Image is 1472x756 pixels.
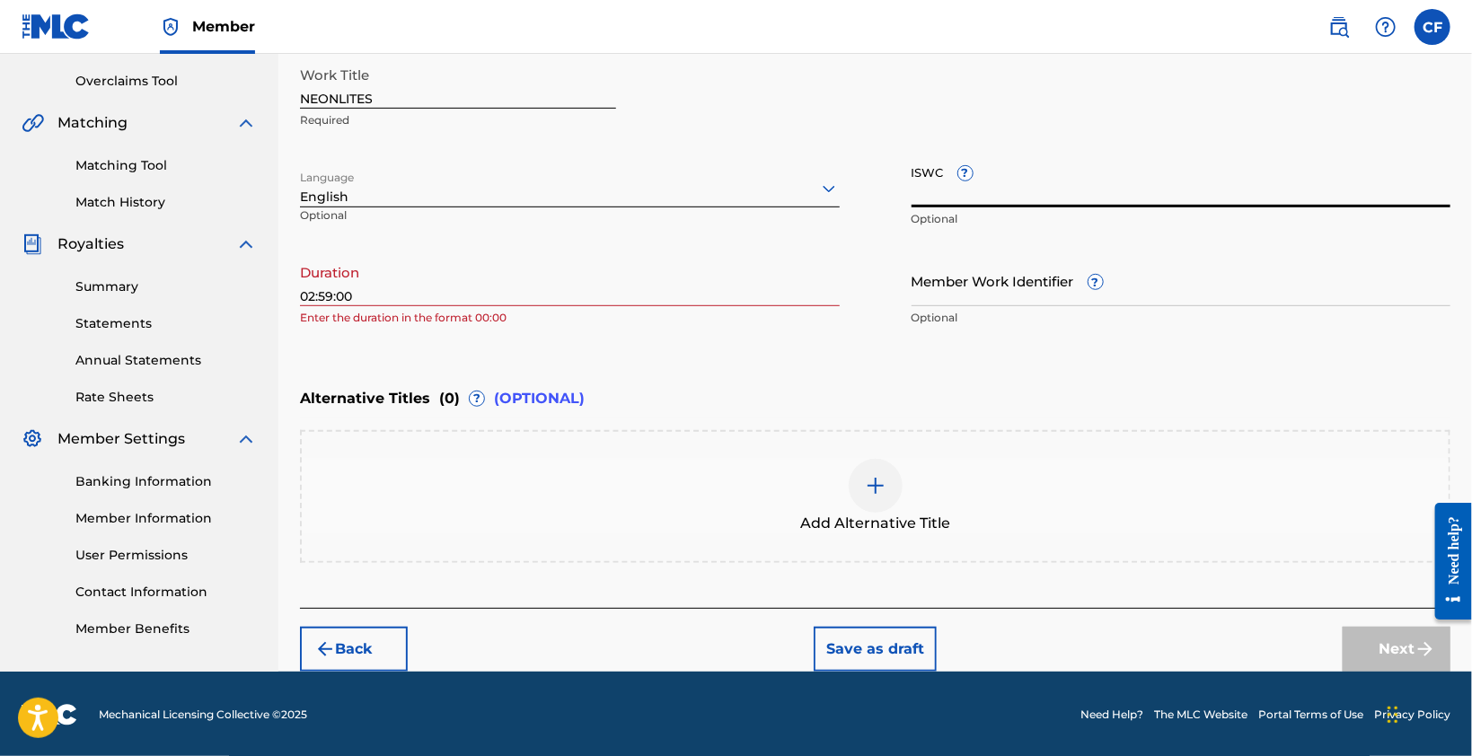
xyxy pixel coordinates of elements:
[1422,488,1472,633] iframe: Resource Center
[300,207,470,237] p: Optional
[1321,9,1357,45] a: Public Search
[160,16,181,38] img: Top Rightsholder
[865,475,886,497] img: add
[75,351,257,370] a: Annual Statements
[75,277,257,296] a: Summary
[235,233,257,255] img: expand
[235,428,257,450] img: expand
[439,388,460,409] span: ( 0 )
[75,388,257,407] a: Rate Sheets
[75,72,257,91] a: Overclaims Tool
[75,583,257,602] a: Contact Information
[57,233,124,255] span: Royalties
[1415,9,1450,45] div: User Menu
[1368,9,1404,45] div: Help
[22,13,91,40] img: MLC Logo
[192,16,255,37] span: Member
[1388,688,1398,742] div: Drag
[57,428,185,450] span: Member Settings
[958,166,973,180] span: ?
[22,704,77,725] img: logo
[75,472,257,491] a: Banking Information
[22,112,44,134] img: Matching
[75,509,257,528] a: Member Information
[1382,670,1472,756] iframe: Chat Widget
[300,310,840,326] p: Enter the duration in the format 00:00
[75,156,257,175] a: Matching Tool
[314,638,336,660] img: 7ee5dd4eb1f8a8e3ef2f.svg
[99,707,307,723] span: Mechanical Licensing Collective © 2025
[300,112,616,128] p: Required
[1374,707,1450,723] a: Privacy Policy
[22,233,43,255] img: Royalties
[1154,707,1247,723] a: The MLC Website
[57,112,128,134] span: Matching
[235,112,257,134] img: expand
[470,391,484,406] span: ?
[1258,707,1363,723] a: Portal Terms of Use
[814,627,937,672] button: Save as draft
[300,388,430,409] span: Alternative Titles
[22,428,43,450] img: Member Settings
[75,193,257,212] a: Match History
[800,513,950,534] span: Add Alternative Title
[1328,16,1350,38] img: search
[1089,275,1103,289] span: ?
[75,546,257,565] a: User Permissions
[300,627,408,672] button: Back
[75,620,257,638] a: Member Benefits
[75,314,257,333] a: Statements
[912,310,1451,326] p: Optional
[1080,707,1143,723] a: Need Help?
[912,211,1451,227] p: Optional
[494,388,585,409] span: (OPTIONAL)
[1375,16,1397,38] img: help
